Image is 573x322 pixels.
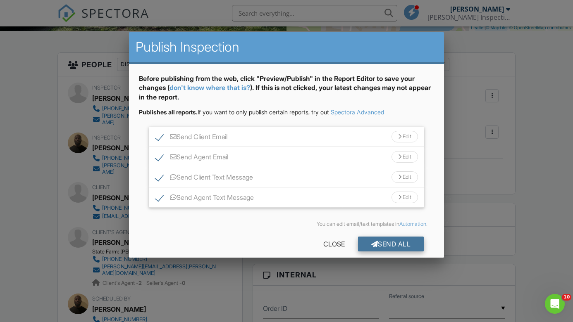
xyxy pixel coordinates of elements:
[392,151,418,163] div: Edit
[392,171,418,183] div: Edit
[139,109,198,116] strong: Publishes all reports.
[399,221,426,227] a: Automation
[155,153,228,163] label: Send Agent Email
[392,192,418,203] div: Edit
[146,221,427,227] div: You can edit email/text templates in .
[155,194,254,204] label: Send Agent Text Message
[139,109,329,116] span: If you want to only publish certain reports, try out
[136,39,437,55] h2: Publish Inspection
[155,133,227,143] label: Send Client Email
[170,83,250,92] a: don't know where that is?
[310,237,358,251] div: Close
[155,173,253,184] label: Send Client Text Message
[392,131,418,142] div: Edit
[139,74,434,108] div: Before publishing from the web, click "Preview/Publish" in the Report Editor to save your changes...
[562,294,571,301] span: 10
[358,237,424,251] div: Send All
[331,109,384,116] a: Spectora Advanced
[545,294,565,314] iframe: Intercom live chat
